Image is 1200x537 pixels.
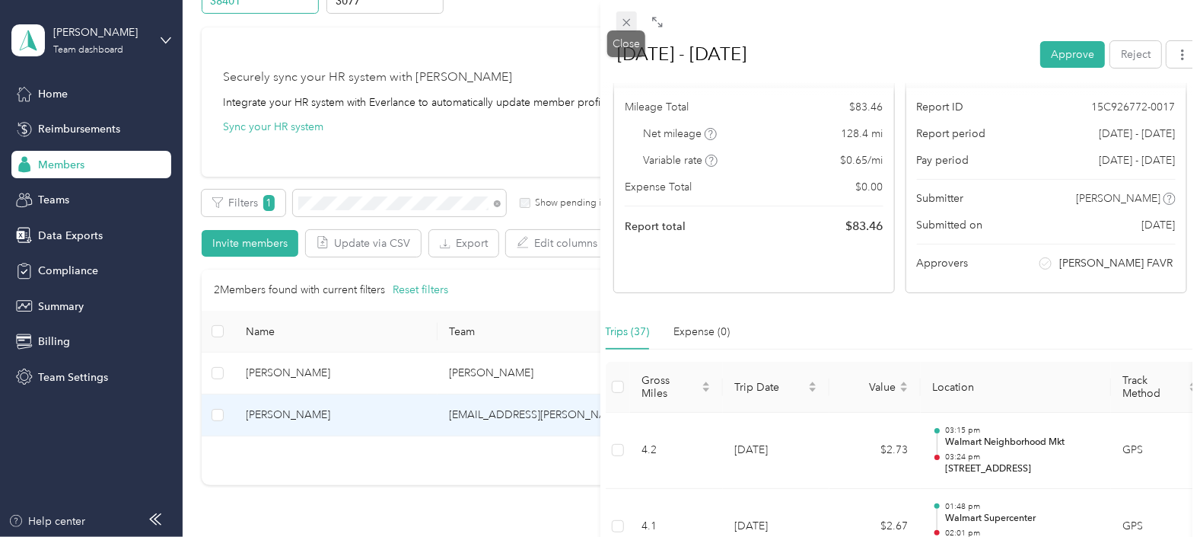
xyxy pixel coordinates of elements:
[945,462,1099,476] p: [STREET_ADDRESS]
[945,501,1099,512] p: 01:48 pm
[921,362,1111,413] th: Location
[1040,40,1105,67] button: Approve
[842,381,896,394] span: Value
[735,381,805,394] span: Trip Date
[642,374,699,400] span: Gross Miles
[899,385,909,395] span: caret-down
[841,152,883,168] span: $ 0.65 / mi
[1189,379,1198,388] span: caret-up
[625,99,689,115] span: Mileage Total
[607,30,645,57] div: Close
[945,452,1099,462] p: 03:24 pm
[1115,452,1200,537] iframe: Everlance-gr Chat Button Frame
[856,179,883,195] span: $ 0.00
[829,362,921,413] th: Value
[674,324,731,340] div: Expense (0)
[846,217,883,235] span: $ 83.46
[630,362,723,413] th: Gross Miles
[1100,152,1176,168] span: [DATE] - [DATE]
[829,413,921,489] td: $2.73
[723,362,829,413] th: Trip Date
[1076,190,1160,206] span: [PERSON_NAME]
[702,385,711,395] span: caret-down
[1100,126,1176,142] span: [DATE] - [DATE]
[899,379,909,388] span: caret-up
[945,436,1099,449] p: Walmart Neighborhood Mkt
[945,512,1099,526] p: Walmart Supercenter
[606,324,650,340] div: Trips (37)
[842,126,883,142] span: 128.4 mi
[1142,217,1176,233] span: [DATE]
[917,152,969,168] span: Pay period
[1189,385,1198,395] span: caret-down
[808,385,817,395] span: caret-down
[850,99,883,115] span: $ 83.46
[625,219,686,235] span: Report total
[917,190,964,206] span: Submitter
[644,126,718,142] span: Net mileage
[808,379,817,388] span: caret-up
[917,99,964,115] span: Report ID
[945,425,1099,436] p: 03:15 pm
[917,255,969,271] span: Approvers
[630,413,723,489] td: 4.2
[702,379,711,388] span: caret-up
[917,217,983,233] span: Submitted on
[1092,99,1176,115] span: 15C926772-0017
[1123,374,1186,400] span: Track Method
[602,36,1030,72] h1: Sep 16 - 30, 2025
[1110,40,1161,67] button: Reject
[625,179,692,195] span: Expense Total
[917,126,986,142] span: Report period
[723,413,829,489] td: [DATE]
[644,152,718,168] span: Variable rate
[1059,255,1173,271] span: [PERSON_NAME] FAVR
